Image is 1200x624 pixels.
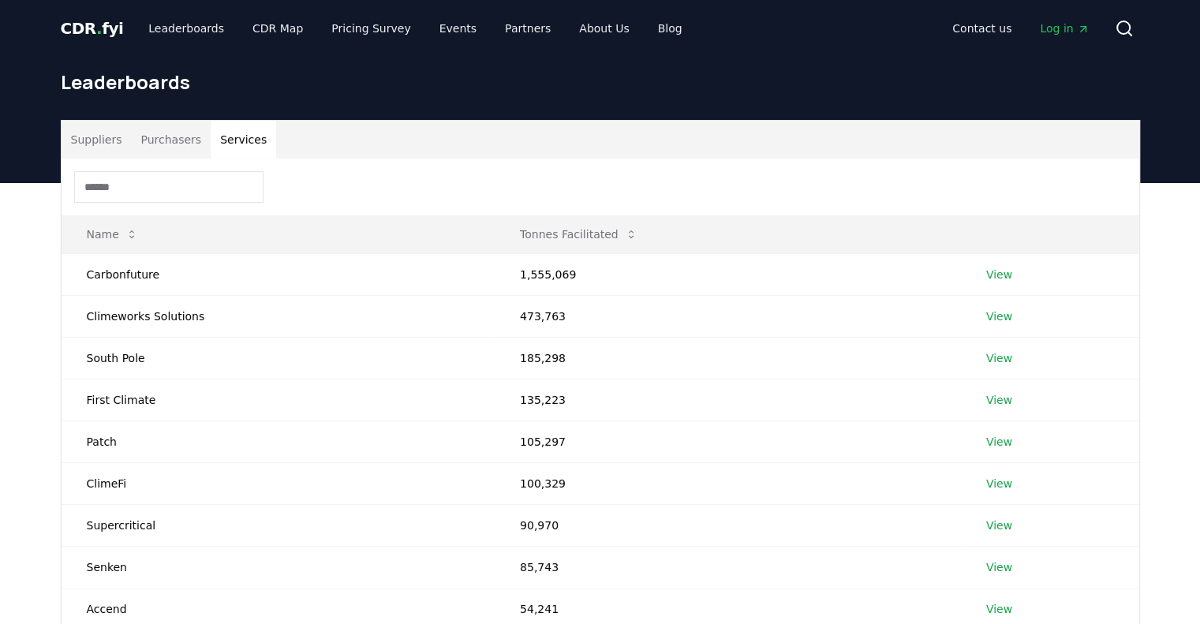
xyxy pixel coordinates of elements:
[62,462,495,504] td: ClimeFi
[62,337,495,379] td: South Pole
[427,14,489,43] a: Events
[492,14,563,43] a: Partners
[62,420,495,462] td: Patch
[986,476,1012,491] a: View
[495,462,961,504] td: 100,329
[211,121,276,159] button: Services
[1040,21,1089,36] span: Log in
[62,504,495,546] td: Supercritical
[986,601,1012,617] a: View
[74,219,151,250] button: Name
[136,14,694,43] nav: Main
[62,295,495,337] td: Climeworks Solutions
[986,392,1012,408] a: View
[62,379,495,420] td: First Climate
[131,121,211,159] button: Purchasers
[61,69,1140,95] h1: Leaderboards
[61,17,124,39] a: CDR.fyi
[940,14,1024,43] a: Contact us
[240,14,316,43] a: CDR Map
[986,267,1012,282] a: View
[986,434,1012,450] a: View
[1027,14,1101,43] a: Log in
[507,219,650,250] button: Tonnes Facilitated
[136,14,237,43] a: Leaderboards
[495,337,961,379] td: 185,298
[495,253,961,295] td: 1,555,069
[62,253,495,295] td: Carbonfuture
[986,518,1012,533] a: View
[495,504,961,546] td: 90,970
[319,14,423,43] a: Pricing Survey
[61,19,124,38] span: CDR fyi
[495,420,961,462] td: 105,297
[96,19,102,38] span: .
[495,295,961,337] td: 473,763
[566,14,641,43] a: About Us
[940,14,1101,43] nav: Main
[645,14,695,43] a: Blog
[986,559,1012,575] a: View
[986,308,1012,324] a: View
[986,350,1012,366] a: View
[495,379,961,420] td: 135,223
[495,546,961,588] td: 85,743
[62,546,495,588] td: Senken
[62,121,132,159] button: Suppliers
